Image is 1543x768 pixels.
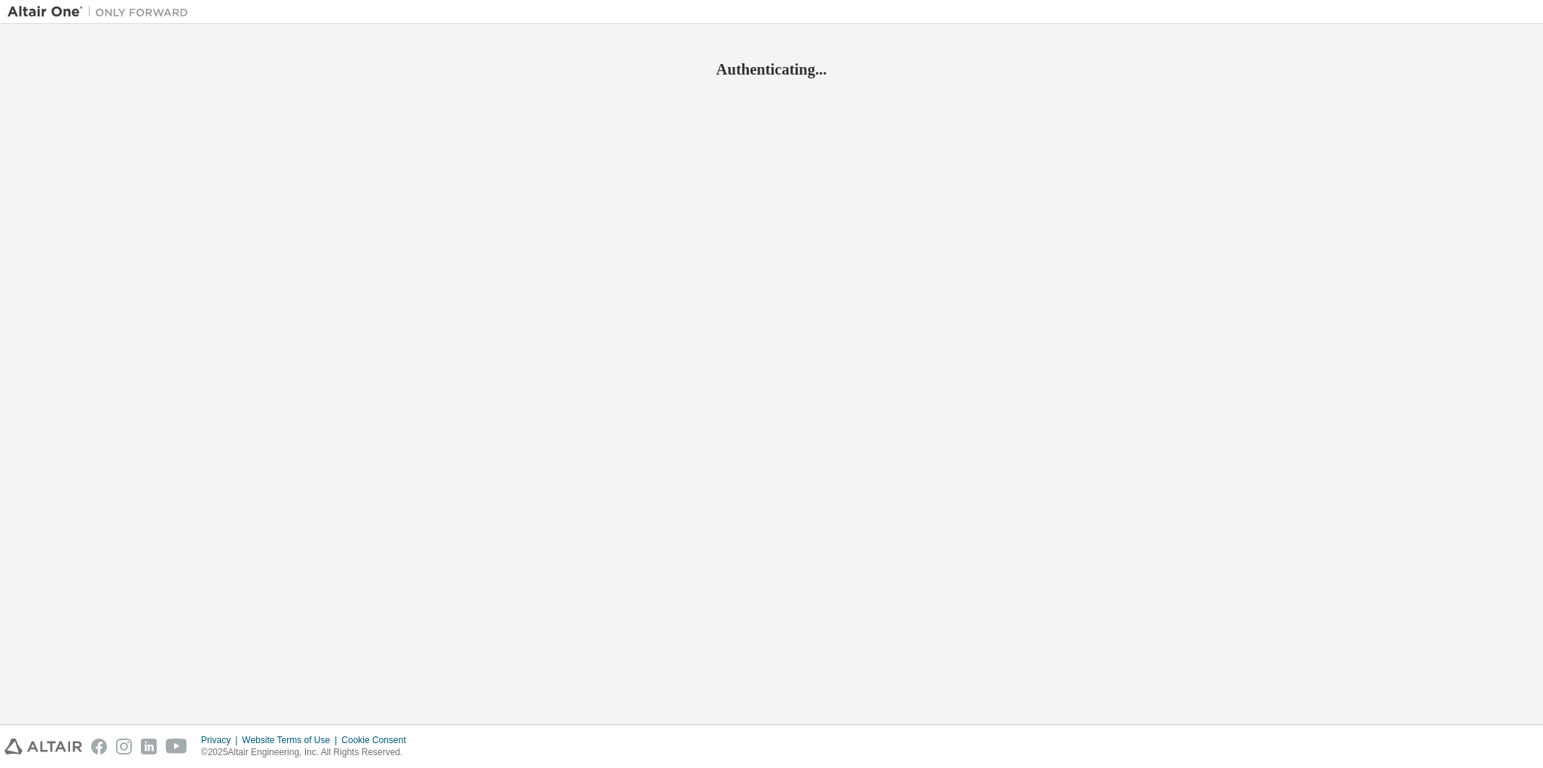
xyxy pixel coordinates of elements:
[8,5,196,20] img: Altair One
[8,60,1535,79] h2: Authenticating...
[201,734,242,746] div: Privacy
[242,734,341,746] div: Website Terms of Use
[116,739,132,754] img: instagram.svg
[341,734,414,746] div: Cookie Consent
[5,739,82,754] img: altair_logo.svg
[141,739,157,754] img: linkedin.svg
[91,739,107,754] img: facebook.svg
[201,746,415,759] p: © 2025 Altair Engineering, Inc. All Rights Reserved.
[166,739,188,754] img: youtube.svg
